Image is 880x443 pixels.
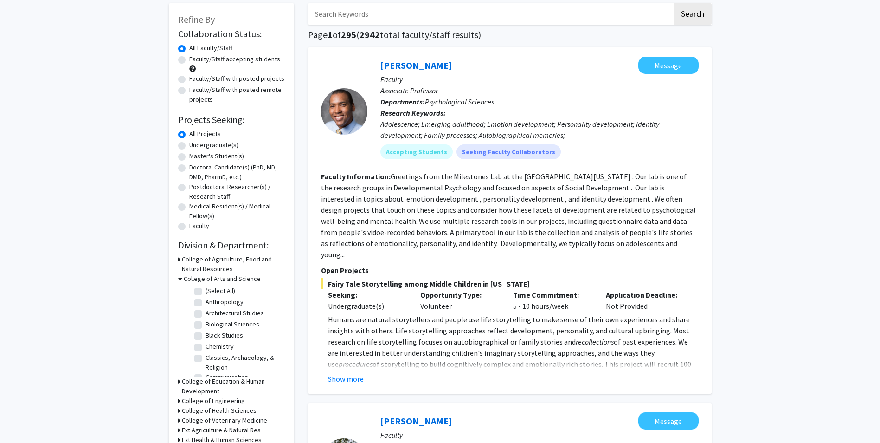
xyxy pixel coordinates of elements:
[380,415,452,427] a: [PERSON_NAME]
[178,240,285,251] h2: Division & Department:
[606,289,685,300] p: Application Deadline:
[328,314,699,425] p: Humans are natural storytellers and people use life storytelling to make sense of their own exper...
[189,202,285,221] label: Medical Resident(s) / Medical Fellow(s)
[380,144,453,159] mat-chip: Accepting Students
[599,289,692,312] div: Not Provided
[206,353,283,372] label: Classics, Archaeology, & Religion
[321,278,699,289] span: Fairy Tale Storytelling among Middle Children in [US_STATE]
[380,97,425,106] b: Departments:
[189,140,238,150] label: Undergraduate(s)
[182,396,245,406] h3: College of Engineering
[182,406,257,416] h3: College of Health Sciences
[674,3,712,25] button: Search
[182,416,267,425] h3: College of Veterinary Medicine
[328,373,364,384] button: Show more
[420,289,499,300] p: Opportunity Type:
[456,144,561,159] mat-chip: Seeking Faculty Collaborators
[380,118,699,141] div: Adolescence; Emerging adulthood; Emotion development; Personality development; Identity developme...
[425,97,494,106] span: Psychological Sciences
[328,289,407,300] p: Seeking:
[189,163,285,182] label: Doctoral Candidate(s) (PhD, MD, DMD, PharmD, etc.)
[178,114,285,125] h2: Projects Seeking:
[184,274,261,284] h3: College of Arts and Science
[182,377,285,396] h3: College of Education & Human Development
[189,74,284,84] label: Faculty/Staff with posted projects
[380,108,446,117] b: Research Keywords:
[380,59,452,71] a: [PERSON_NAME]
[321,172,391,181] b: Faculty Information:
[178,28,285,39] h2: Collaboration Status:
[308,3,672,25] input: Search Keywords
[189,221,209,231] label: Faculty
[189,182,285,202] label: Postdoctoral Researcher(s) / Research Staff
[638,412,699,430] button: Message Allison Pease
[339,359,373,369] em: procedures
[308,29,712,40] h1: Page of ( total faculty/staff results)
[206,372,248,382] label: Communication
[576,337,614,346] em: recollections
[189,54,280,64] label: Faculty/Staff accepting students
[189,85,285,104] label: Faculty/Staff with posted remote projects
[206,319,259,329] label: Biological Sciences
[206,308,264,318] label: Architectural Studies
[206,297,244,307] label: Anthropology
[189,43,232,53] label: All Faculty/Staff
[360,29,380,40] span: 2942
[182,425,261,435] h3: Ext Agriculture & Natural Res
[328,300,407,312] div: Undergraduate(s)
[380,85,699,96] p: Associate Professor
[321,265,699,276] p: Open Projects
[206,342,234,352] label: Chemistry
[341,29,356,40] span: 295
[380,74,699,85] p: Faculty
[7,401,39,436] iframe: Chat
[178,13,215,25] span: Refine By
[182,254,285,274] h3: College of Agriculture, Food and Natural Resources
[321,172,696,259] fg-read-more: Greetings from the Milestones Lab at the [GEOGRAPHIC_DATA][US_STATE] . Our lab is one of the rese...
[506,289,599,312] div: 5 - 10 hours/week
[189,151,244,161] label: Master's Student(s)
[206,331,243,340] label: Black Studies
[638,57,699,74] button: Message Jordan Booker
[206,286,235,296] label: (Select All)
[189,129,221,139] label: All Projects
[380,430,699,441] p: Faculty
[413,289,506,312] div: Volunteer
[513,289,592,300] p: Time Commitment:
[328,29,333,40] span: 1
